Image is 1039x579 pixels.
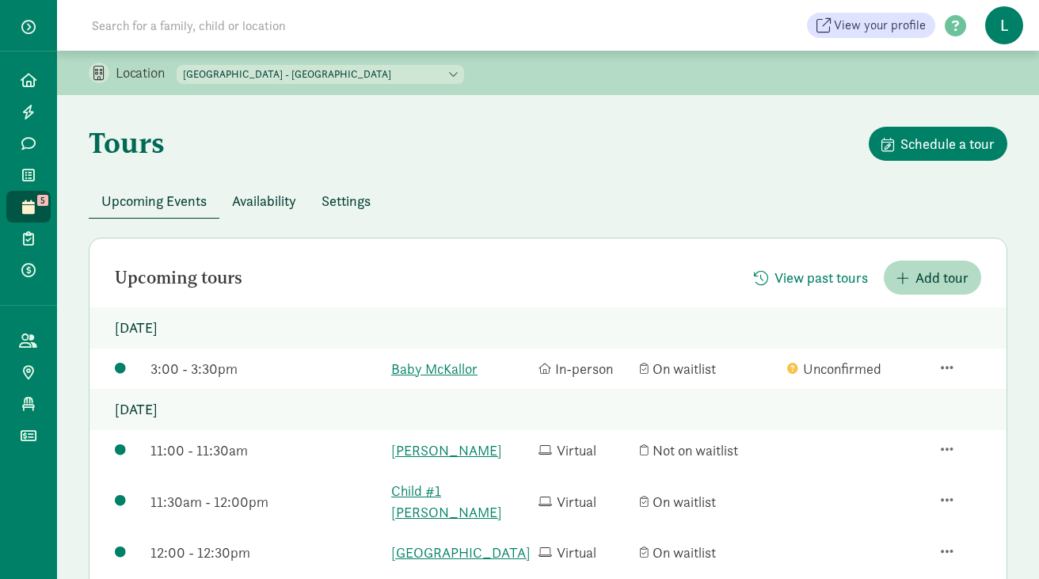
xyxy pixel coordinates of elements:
[539,542,632,563] div: Virtual
[82,10,527,41] input: Search for a family, child or location
[150,358,383,379] div: 3:00 - 3:30pm
[960,503,1039,579] iframe: Chat Widget
[640,440,779,461] div: Not on waitlist
[741,269,881,288] a: View past tours
[539,440,632,461] div: Virtual
[539,358,632,379] div: In-person
[640,491,779,512] div: On waitlist
[101,190,207,211] span: Upcoming Events
[391,480,531,523] a: Child #1 [PERSON_NAME]
[640,358,779,379] div: On waitlist
[6,191,51,223] a: 5
[741,261,881,295] button: View past tours
[807,13,935,38] a: View your profile
[232,190,296,211] span: Availability
[116,63,177,82] p: Location
[89,307,1007,349] p: [DATE]
[150,542,383,563] div: 12:00 - 12:30pm
[89,184,219,218] button: Upcoming Events
[884,261,981,295] button: Add tour
[89,389,1007,430] p: [DATE]
[309,184,383,218] button: Settings
[150,440,383,461] div: 11:00 - 11:30am
[391,358,531,379] a: Baby McKallor
[985,6,1023,44] span: L
[322,190,371,211] span: Settings
[219,184,309,218] button: Availability
[900,133,995,154] span: Schedule a tour
[391,542,531,563] a: [GEOGRAPHIC_DATA]
[89,127,165,158] h1: Tours
[115,269,242,288] h2: Upcoming tours
[869,127,1007,161] button: Schedule a tour
[150,491,383,512] div: 11:30am - 12:00pm
[539,491,632,512] div: Virtual
[37,195,48,206] span: 5
[915,267,969,288] span: Add tour
[640,542,779,563] div: On waitlist
[391,440,531,461] a: [PERSON_NAME]
[787,358,927,379] div: Unconfirmed
[834,16,926,35] span: View your profile
[774,267,868,288] span: View past tours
